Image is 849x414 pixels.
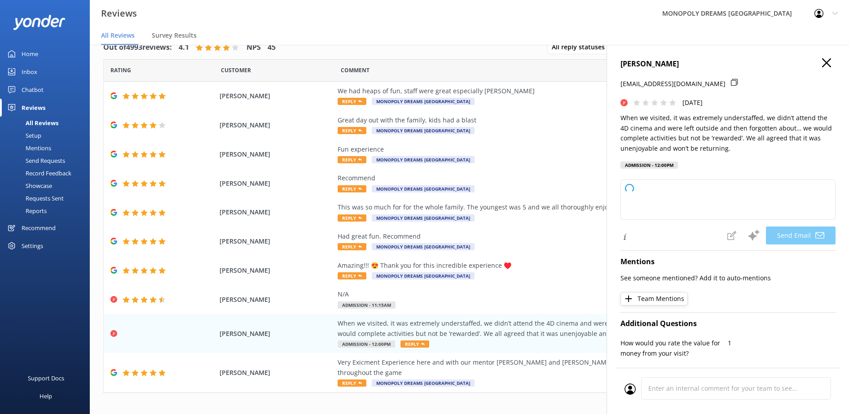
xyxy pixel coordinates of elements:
[620,161,678,169] div: Admission - 12:00pm
[220,91,333,101] span: [PERSON_NAME]
[338,379,366,387] span: Reply
[338,214,366,222] span: Reply
[22,45,38,63] div: Home
[5,129,41,142] div: Setup
[338,115,746,125] div: Great day out with the family, kids had a blast
[5,154,90,167] a: Send Requests
[5,142,51,154] div: Mentions
[5,142,90,154] a: Mentions
[728,338,836,348] p: 1
[28,369,64,387] div: Support Docs
[246,42,261,53] h4: NPS
[220,179,333,188] span: [PERSON_NAME]
[220,329,333,339] span: [PERSON_NAME]
[338,98,366,105] span: Reply
[372,243,475,250] span: MONOPOLY DREAMS [GEOGRAPHIC_DATA]
[372,379,475,387] span: MONOPOLY DREAMS [GEOGRAPHIC_DATA]
[552,42,610,52] span: All reply statuses
[620,273,836,283] p: See someone mentioned? Add it to auto-mentions
[341,66,370,74] span: Question
[22,63,37,81] div: Inbox
[5,179,52,192] div: Showcase
[5,117,90,129] a: All Reviews
[338,156,366,163] span: Reply
[5,179,90,192] a: Showcase
[372,185,475,192] span: MONOPOLY DREAMS [GEOGRAPHIC_DATA]
[152,31,197,40] span: Survey Results
[40,387,52,405] div: Help
[620,113,836,153] p: When we visited, it was extremely understaffed, we didn’t attend the 4D cinema and were left outs...
[103,42,172,53] h4: Out of 4993 reviews:
[338,202,746,212] div: This was so much for for the whole family. The youngest was 5 and we all thoroughly enjoyed it.
[110,66,131,74] span: Date
[338,340,395,348] span: Admission - 12:00pm
[338,173,746,183] div: Recommend
[5,192,90,205] a: Requests Sent
[220,295,333,305] span: [PERSON_NAME]
[5,205,90,217] a: Reports
[221,66,251,74] span: Date
[338,127,366,134] span: Reply
[338,86,746,96] div: We had heaps of fun, staff were great especially [PERSON_NAME]
[338,289,746,299] div: N/A
[620,318,836,330] h4: Additional Questions
[338,261,746,270] div: Amazing!!! 😍 Thank you for this incredible experience ♥️
[372,98,475,105] span: MONOPOLY DREAMS [GEOGRAPHIC_DATA]
[620,292,688,305] button: Team Mentions
[5,154,65,167] div: Send Requests
[268,42,276,53] h4: 45
[5,117,58,129] div: All Reviews
[179,42,189,53] h4: 4.1
[220,149,333,159] span: [PERSON_NAME]
[5,167,71,179] div: Record Feedback
[338,357,746,378] div: Very Exicment Experience here and with our mentor [PERSON_NAME] and [PERSON_NAME] very kind and v...
[5,192,64,205] div: Requests Sent
[338,185,366,192] span: Reply
[220,207,333,217] span: [PERSON_NAME]
[338,272,366,279] span: Reply
[372,127,475,134] span: MONOPOLY DREAMS [GEOGRAPHIC_DATA]
[620,58,836,70] h4: [PERSON_NAME]
[338,243,366,250] span: Reply
[625,383,636,395] img: user_profile.svg
[5,205,47,217] div: Reports
[338,301,396,309] span: Admission - 11:15am
[682,98,703,108] p: [DATE]
[400,340,429,348] span: Reply
[338,144,746,154] div: Fun experience
[22,81,44,99] div: Chatbot
[338,318,746,339] div: When we visited, it was extremely understaffed, we didn’t attend the 4D cinema and were left outs...
[372,272,475,279] span: MONOPOLY DREAMS [GEOGRAPHIC_DATA]
[5,167,90,179] a: Record Feedback
[338,231,746,241] div: Had great fun. Recommend
[620,338,728,358] p: How would you rate the value for money from your visit?
[220,120,333,130] span: [PERSON_NAME]
[220,236,333,246] span: [PERSON_NAME]
[620,79,726,89] p: [EMAIL_ADDRESS][DOMAIN_NAME]
[372,156,475,163] span: MONOPOLY DREAMS [GEOGRAPHIC_DATA]
[372,214,475,222] span: MONOPOLY DREAMS [GEOGRAPHIC_DATA]
[22,219,56,237] div: Recommend
[13,15,65,30] img: yonder-white-logo.png
[22,99,45,117] div: Reviews
[220,368,333,378] span: [PERSON_NAME]
[101,6,137,21] h3: Reviews
[220,266,333,275] span: [PERSON_NAME]
[22,237,43,255] div: Settings
[5,129,90,142] a: Setup
[620,256,836,268] h4: Mentions
[822,58,831,68] button: Close
[101,31,135,40] span: All Reviews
